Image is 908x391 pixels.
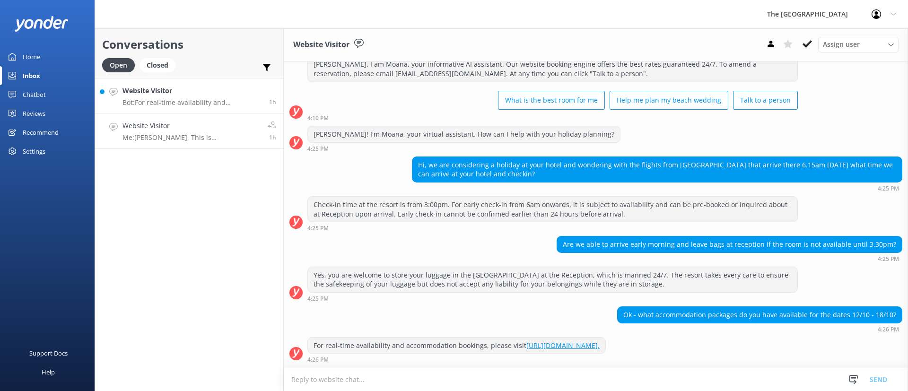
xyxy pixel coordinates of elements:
div: Support Docs [29,344,68,363]
strong: 4:26 PM [307,357,329,363]
div: Reviews [23,104,45,123]
button: What is the best room for me [498,91,605,110]
strong: 4:25 PM [307,296,329,302]
strong: 4:25 PM [307,226,329,231]
button: Talk to a person [733,91,798,110]
p: Me: [PERSON_NAME], This is [PERSON_NAME] from the reservations, How may I help you? [122,133,261,142]
div: Inbox [23,66,40,85]
div: Hi, we are considering a holiday at your hotel and wondering with the flights from [GEOGRAPHIC_DA... [412,157,902,182]
img: yonder-white-logo.png [14,16,69,32]
div: Yes, you are welcome to store your luggage in the [GEOGRAPHIC_DATA] at the Reception, which is ma... [308,267,797,292]
div: Aug 24 2025 04:26pm (UTC -10:00) Pacific/Honolulu [617,326,902,332]
p: Bot: For real-time availability and accommodation bookings, please visit [URL][DOMAIN_NAME]. [122,98,262,107]
div: Ok - what accommodation packages do you have available for the dates 12/10 - 18/10? [618,307,902,323]
span: Aug 24 2025 04:14pm (UTC -10:00) Pacific/Honolulu [269,133,276,141]
div: Closed [140,58,175,72]
a: Website VisitorBot:For real-time availability and accommodation bookings, please visit [URL][DOMA... [95,78,283,113]
div: [PERSON_NAME], I am Moana, your informative AI assistant. Our website booking engine offers the b... [308,56,797,81]
div: Settings [23,142,45,161]
a: Open [102,60,140,70]
div: Aug 24 2025 04:25pm (UTC -10:00) Pacific/Honolulu [307,295,798,302]
div: Chatbot [23,85,46,104]
strong: 4:25 PM [878,256,899,262]
div: Recommend [23,123,59,142]
div: Aug 24 2025 04:25pm (UTC -10:00) Pacific/Honolulu [412,185,902,191]
strong: 4:26 PM [878,327,899,332]
div: Assign User [818,37,899,52]
div: Aug 24 2025 04:25pm (UTC -10:00) Pacific/Honolulu [307,145,620,152]
a: Closed [140,60,180,70]
div: Help [42,363,55,382]
a: Website VisitorMe:[PERSON_NAME], This is [PERSON_NAME] from the reservations, How may I help you?1h [95,113,283,149]
span: Assign user [823,39,860,50]
button: Help me plan my beach wedding [610,91,728,110]
h4: Website Visitor [122,86,262,96]
a: [URL][DOMAIN_NAME]. [526,341,600,350]
div: Aug 24 2025 04:25pm (UTC -10:00) Pacific/Honolulu [307,225,798,231]
div: Home [23,47,40,66]
div: Open [102,58,135,72]
strong: 4:10 PM [307,115,329,121]
strong: 4:25 PM [878,186,899,191]
span: Aug 24 2025 04:26pm (UTC -10:00) Pacific/Honolulu [269,98,276,106]
h4: Website Visitor [122,121,261,131]
h2: Conversations [102,35,276,53]
div: Aug 24 2025 04:10pm (UTC -10:00) Pacific/Honolulu [307,114,798,121]
div: [PERSON_NAME]! I'm Moana, your virtual assistant. How can I help with your holiday planning? [308,126,620,142]
div: Aug 24 2025 04:26pm (UTC -10:00) Pacific/Honolulu [307,356,606,363]
div: For real-time availability and accommodation bookings, please visit [308,338,605,354]
div: Check-in time at the resort is from 3:00pm. For early check-in from 6am onwards, it is subject to... [308,197,797,222]
div: Are we able to arrive early morning and leave bags at reception if the room is not available unti... [557,236,902,252]
strong: 4:25 PM [307,146,329,152]
div: Aug 24 2025 04:25pm (UTC -10:00) Pacific/Honolulu [557,255,902,262]
h3: Website Visitor [293,39,349,51]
